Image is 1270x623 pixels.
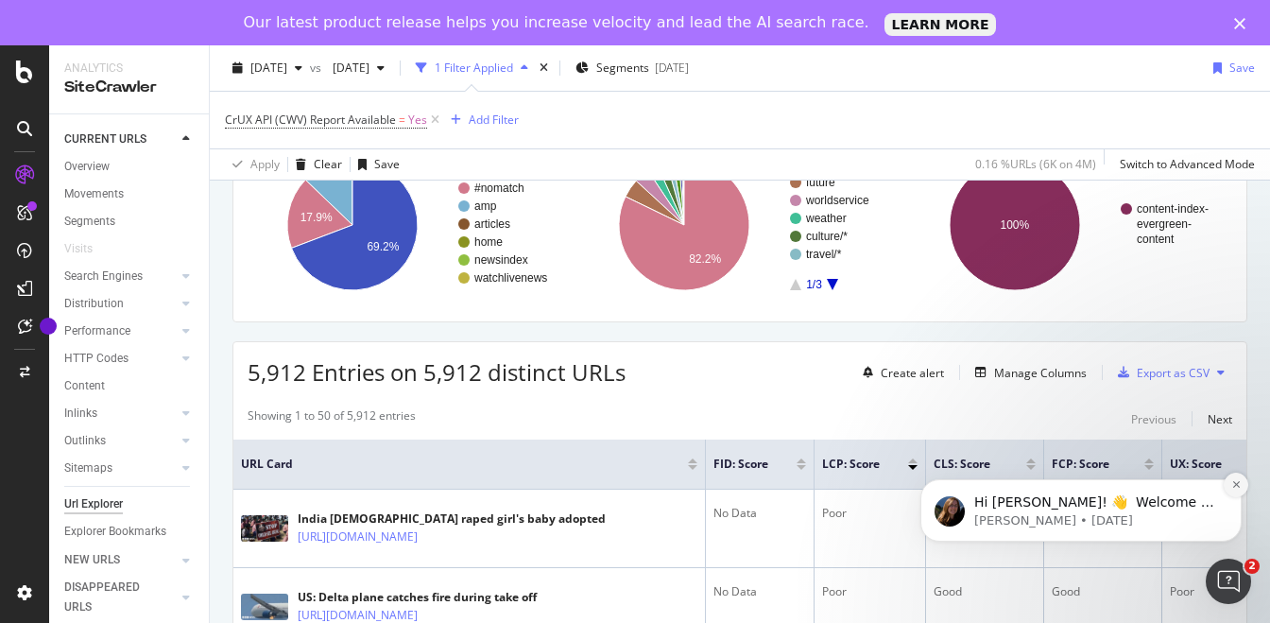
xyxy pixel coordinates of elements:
span: 2 [1244,559,1260,574]
iframe: Intercom notifications message [892,360,1270,572]
a: Movements [64,184,196,204]
a: Distribution [64,294,177,314]
div: Add Filter [469,112,519,128]
div: HTTP Codes [64,349,129,369]
div: Overview [64,157,110,177]
text: 82.2% [689,252,721,266]
text: amp [474,199,497,213]
iframe: Intercom live chat [1206,559,1251,604]
div: Performance [64,321,130,341]
p: Message from Laura, sent 13w ago [82,152,326,169]
svg: A chart. [579,143,897,307]
div: No Data [713,583,806,600]
div: [DATE] [655,60,689,76]
a: Overview [64,157,196,177]
text: 1/3 [806,278,822,291]
div: A chart. [910,143,1227,307]
span: 2025 Jun. 18th [325,60,369,76]
button: 1 Filter Applied [408,53,536,83]
div: Content [64,376,105,396]
span: vs [310,60,325,76]
text: content-index- [1137,202,1209,216]
a: Segments [64,212,196,232]
div: Sitemaps [64,459,112,478]
text: home [474,235,503,249]
a: Performance [64,321,177,341]
div: Tooltip anchor [40,318,57,335]
div: NEW URLS [64,550,120,570]
text: 17.9% [300,211,333,224]
text: #nomatch [474,182,524,195]
div: Poor [1170,583,1260,600]
a: Sitemaps [64,459,177,478]
button: Dismiss notification [332,112,356,137]
text: articles [474,217,510,231]
button: Add Filter [443,109,519,131]
a: LEARN MORE [884,13,997,36]
span: 5,912 Entries on 5,912 distinct URLs [248,356,626,388]
div: Search Engines [64,267,143,286]
button: Apply [225,149,280,180]
div: Outlinks [64,431,106,451]
div: Explorer Bookmarks [64,522,166,542]
img: Profile image for Laura [43,136,73,166]
div: Poor [822,505,918,522]
div: CURRENT URLS [64,130,146,149]
div: times [536,59,552,78]
div: Our latest product release helps you increase velocity and lead the AI search race. [244,13,869,32]
span: URL Card [241,456,683,473]
text: newsindex [474,253,528,267]
div: DISAPPEARED URLS [64,578,160,617]
svg: A chart. [248,143,565,307]
div: Save [374,156,400,172]
div: message notification from Laura, 13w ago. Hi Vicki! 👋 Welcome to Botify chat support! Have a ques... [28,119,350,182]
div: Showing 1 to 50 of 5,912 entries [248,407,416,430]
div: Poor [822,583,918,600]
button: [DATE] [225,53,310,83]
div: Analytics [64,61,194,77]
div: No Data [713,505,806,522]
span: Yes [408,107,427,133]
button: [DATE] [325,53,392,83]
span: CrUX API (CWV) Report Available [225,112,396,128]
text: watchlivenews [473,271,547,285]
div: Movements [64,184,124,204]
img: main image [241,594,288,620]
span: FID: Score [713,456,768,473]
div: Clear [314,156,342,172]
p: Hi [PERSON_NAME]! 👋 Welcome to Botify chat support! Have a question? Reply to this message and ou... [82,133,326,152]
img: main image [241,515,288,542]
a: Content [64,376,196,396]
span: 2025 Aug. 13th [250,60,287,76]
div: Visits [64,239,93,259]
div: Good [934,583,1036,600]
a: Outlinks [64,431,177,451]
div: Apply [250,156,280,172]
text: 100% [1001,218,1030,232]
div: India [DEMOGRAPHIC_DATA] raped girl's baby adopted [298,511,606,528]
div: Inlinks [64,404,97,424]
div: Create alert [881,365,944,381]
button: Save [351,149,400,180]
a: Search Engines [64,267,177,286]
a: Url Explorer [64,494,196,514]
div: 1 Filter Applied [435,60,513,76]
text: worldservice [805,194,869,207]
button: Clear [288,149,342,180]
text: 69.2% [367,240,399,253]
div: Save [1229,60,1255,76]
button: Switch to Advanced Mode [1112,149,1255,180]
a: NEW URLS [64,550,177,570]
a: CURRENT URLS [64,130,177,149]
button: Save [1206,53,1255,83]
a: Inlinks [64,404,177,424]
div: 0.16 % URLs ( 6K on 4M ) [975,156,1096,172]
button: Export as CSV [1110,357,1210,388]
div: Close [1234,17,1253,28]
text: culture/* [806,230,848,243]
text: content [1137,233,1175,246]
div: Url Explorer [64,494,123,514]
button: Segments[DATE] [568,53,696,83]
